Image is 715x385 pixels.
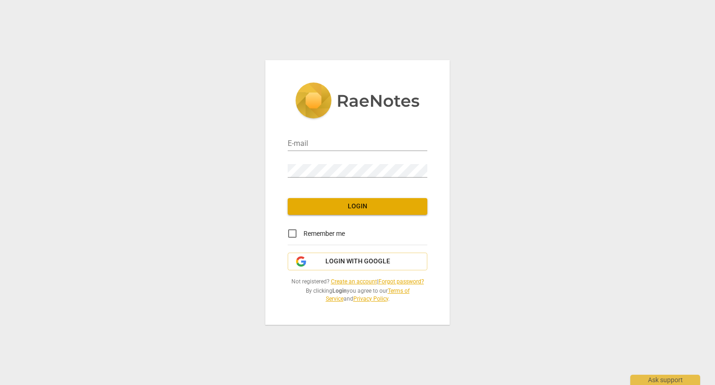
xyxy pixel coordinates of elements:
img: 5ac2273c67554f335776073100b6d88f.svg [295,82,420,121]
a: Forgot password? [378,278,424,285]
span: Not registered? | [288,278,427,286]
button: Login with Google [288,253,427,270]
a: Create an account [331,278,377,285]
a: Terms of Service [326,288,410,302]
span: Login [295,202,420,211]
a: Privacy Policy [353,296,388,302]
span: By clicking you agree to our and . [288,287,427,302]
span: Remember me [304,229,345,239]
button: Login [288,198,427,215]
span: Login with Google [325,257,390,266]
b: Login [332,288,347,294]
div: Ask support [630,375,700,385]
